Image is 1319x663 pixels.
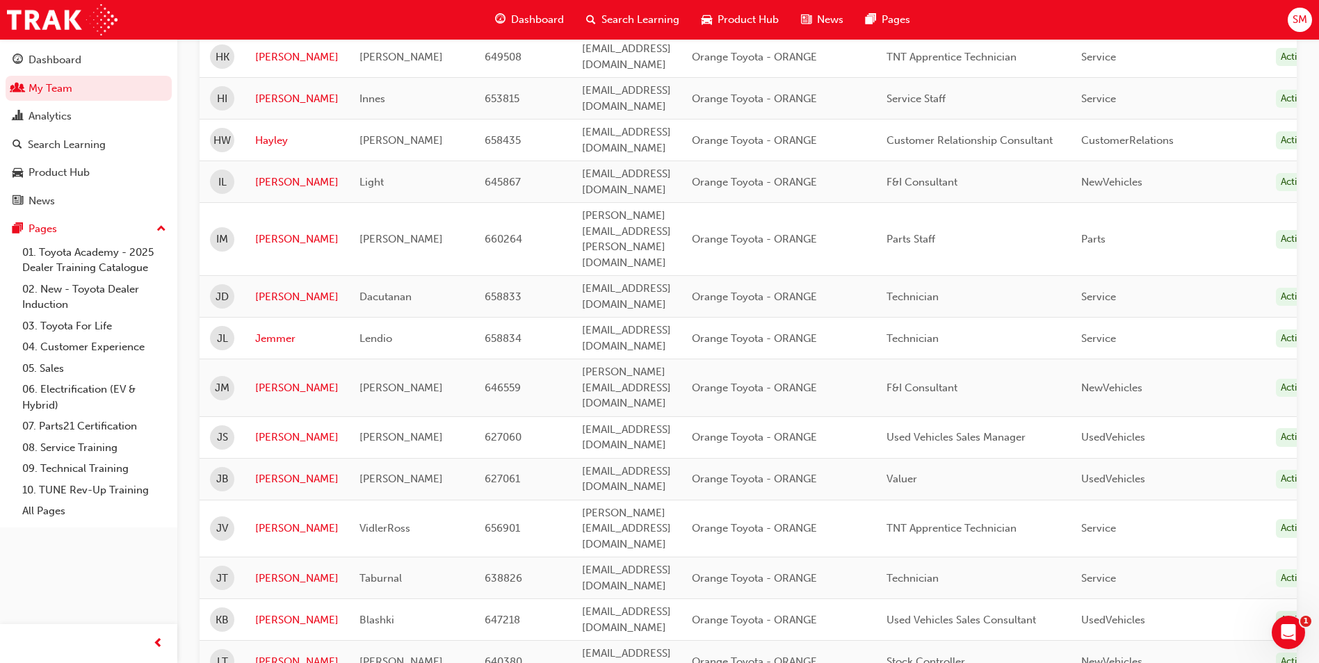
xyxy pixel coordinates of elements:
[29,108,72,124] div: Analytics
[887,134,1053,147] span: Customer Relationship Consultant
[582,167,671,196] span: [EMAIL_ADDRESS][DOMAIN_NAME]
[255,49,339,65] a: [PERSON_NAME]
[855,6,921,34] a: pages-iconPages
[6,216,172,242] button: Pages
[887,522,1017,534] span: TNT Apprentice Technician
[1276,173,1312,192] div: Active
[692,614,817,626] span: Orange Toyota - ORANGE
[485,332,521,345] span: 658834
[216,49,229,65] span: HK
[495,11,505,28] span: guage-icon
[6,188,172,214] a: News
[582,423,671,452] span: [EMAIL_ADDRESS][DOMAIN_NAME]
[216,612,229,628] span: KB
[887,572,939,584] span: Technician
[817,12,843,28] span: News
[582,465,671,493] span: [EMAIL_ADDRESS][DOMAIN_NAME]
[1276,288,1312,306] div: Active
[582,209,671,269] span: [PERSON_NAME][EMAIL_ADDRESS][PERSON_NAME][DOMAIN_NAME]
[1276,48,1312,67] div: Active
[1276,329,1312,348] div: Active
[1293,12,1307,28] span: SM
[17,437,172,459] a: 08. Service Training
[887,51,1017,63] span: TNT Apprentice Technician
[692,473,817,485] span: Orange Toyota - ORANGE
[1081,290,1116,303] span: Service
[17,316,172,337] a: 03. Toyota For Life
[1081,382,1142,394] span: NewVehicles
[485,233,522,245] span: 660264
[359,431,443,443] span: [PERSON_NAME]
[255,91,339,107] a: [PERSON_NAME]
[255,289,339,305] a: [PERSON_NAME]
[1276,569,1312,588] div: Active
[6,132,172,158] a: Search Learning
[485,176,521,188] span: 645867
[866,11,876,28] span: pages-icon
[692,431,817,443] span: Orange Toyota - ORANGE
[255,571,339,587] a: [PERSON_NAME]
[485,290,521,303] span: 658833
[216,521,228,537] span: JV
[1081,134,1174,147] span: CustomerRelations
[887,382,957,394] span: F&I Consultant
[359,176,384,188] span: Light
[582,282,671,311] span: [EMAIL_ADDRESS][DOMAIN_NAME]
[17,242,172,279] a: 01. Toyota Academy - 2025 Dealer Training Catalogue
[1276,428,1312,447] div: Active
[13,110,23,123] span: chart-icon
[28,137,106,153] div: Search Learning
[1300,616,1311,627] span: 1
[887,431,1026,443] span: Used Vehicles Sales Manager
[255,521,339,537] a: [PERSON_NAME]
[582,324,671,352] span: [EMAIL_ADDRESS][DOMAIN_NAME]
[13,223,23,236] span: pages-icon
[582,605,671,634] span: [EMAIL_ADDRESS][DOMAIN_NAME]
[359,332,392,345] span: Lendio
[216,571,228,587] span: JT
[582,366,671,409] span: [PERSON_NAME][EMAIL_ADDRESS][DOMAIN_NAME]
[359,572,402,584] span: Taburnal
[218,174,227,190] span: IL
[1081,332,1116,345] span: Service
[586,11,596,28] span: search-icon
[692,382,817,394] span: Orange Toyota - ORANGE
[1081,431,1145,443] span: UsedVehicles
[485,572,522,584] span: 638826
[790,6,855,34] a: news-iconNews
[692,233,817,245] span: Orange Toyota - ORANGE
[718,12,779,28] span: Product Hub
[359,614,394,626] span: Blashki
[7,4,118,35] img: Trak
[255,231,339,247] a: [PERSON_NAME]
[153,635,163,653] span: prev-icon
[1276,470,1312,489] div: Active
[485,92,519,105] span: 653815
[255,331,339,347] a: Jemmer
[217,331,228,347] span: JL
[1288,8,1312,32] button: SM
[1276,379,1312,398] div: Active
[601,12,679,28] span: Search Learning
[692,332,817,345] span: Orange Toyota - ORANGE
[255,429,339,445] a: [PERSON_NAME]
[17,416,172,437] a: 07. Parts21 Certification
[582,42,671,71] span: [EMAIL_ADDRESS][DOMAIN_NAME]
[213,133,231,149] span: HW
[17,279,172,316] a: 02. New - Toyota Dealer Induction
[1276,131,1312,150] div: Active
[359,382,443,394] span: [PERSON_NAME]
[255,133,339,149] a: Hayley
[582,507,671,550] span: [PERSON_NAME][EMAIL_ADDRESS][DOMAIN_NAME]
[6,160,172,186] a: Product Hub
[887,92,946,105] span: Service Staff
[485,473,520,485] span: 627061
[582,84,671,113] span: [EMAIL_ADDRESS][DOMAIN_NAME]
[882,12,910,28] span: Pages
[359,233,443,245] span: [PERSON_NAME]
[359,473,443,485] span: [PERSON_NAME]
[217,91,227,107] span: HI
[13,195,23,208] span: news-icon
[216,471,229,487] span: JB
[484,6,575,34] a: guage-iconDashboard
